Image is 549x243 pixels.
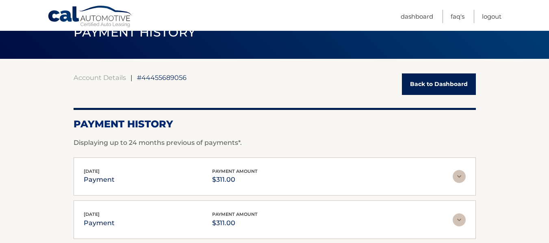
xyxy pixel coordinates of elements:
p: payment [84,217,115,229]
span: #44455689056 [137,73,187,82]
p: payment [84,174,115,185]
a: Dashboard [401,10,433,23]
span: PAYMENT HISTORY [74,25,196,40]
span: [DATE] [84,168,100,174]
span: | [130,73,132,82]
img: accordion-rest.svg [453,213,466,226]
p: Displaying up to 24 months previous of payments*. [74,138,476,148]
a: Account Details [74,73,126,82]
p: $311.00 [212,217,258,229]
p: $311.00 [212,174,258,185]
a: FAQ's [451,10,464,23]
span: payment amount [212,211,258,217]
a: Back to Dashboard [402,73,476,95]
span: [DATE] [84,211,100,217]
img: accordion-rest.svg [453,170,466,183]
h2: Payment History [74,118,476,130]
a: Cal Automotive [48,5,133,29]
span: payment amount [212,168,258,174]
a: Logout [482,10,501,23]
